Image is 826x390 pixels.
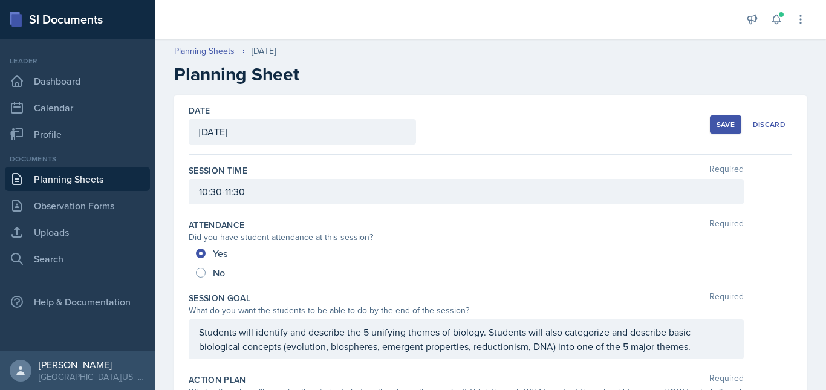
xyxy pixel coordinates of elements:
[213,267,225,279] span: No
[39,359,145,371] div: [PERSON_NAME]
[189,164,247,177] label: Session Time
[174,63,807,85] h2: Planning Sheet
[5,154,150,164] div: Documents
[5,247,150,271] a: Search
[5,290,150,314] div: Help & Documentation
[5,56,150,67] div: Leader
[709,219,744,231] span: Required
[5,122,150,146] a: Profile
[717,120,735,129] div: Save
[189,374,246,386] label: Action Plan
[189,219,245,231] label: Attendance
[753,120,785,129] div: Discard
[213,247,227,259] span: Yes
[710,115,741,134] button: Save
[189,105,210,117] label: Date
[709,374,744,386] span: Required
[199,325,733,354] p: Students will identify and describe the 5 unifying themes of biology. Students will also categori...
[709,164,744,177] span: Required
[5,96,150,120] a: Calendar
[189,304,744,317] div: What do you want the students to be able to do by the end of the session?
[5,220,150,244] a: Uploads
[5,193,150,218] a: Observation Forms
[746,115,792,134] button: Discard
[709,292,744,304] span: Required
[5,69,150,93] a: Dashboard
[189,292,250,304] label: Session Goal
[199,184,733,199] p: 10:30-11:30
[5,167,150,191] a: Planning Sheets
[39,371,145,383] div: [GEOGRAPHIC_DATA][US_STATE] in [GEOGRAPHIC_DATA]
[189,231,744,244] div: Did you have student attendance at this session?
[174,45,235,57] a: Planning Sheets
[252,45,276,57] div: [DATE]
